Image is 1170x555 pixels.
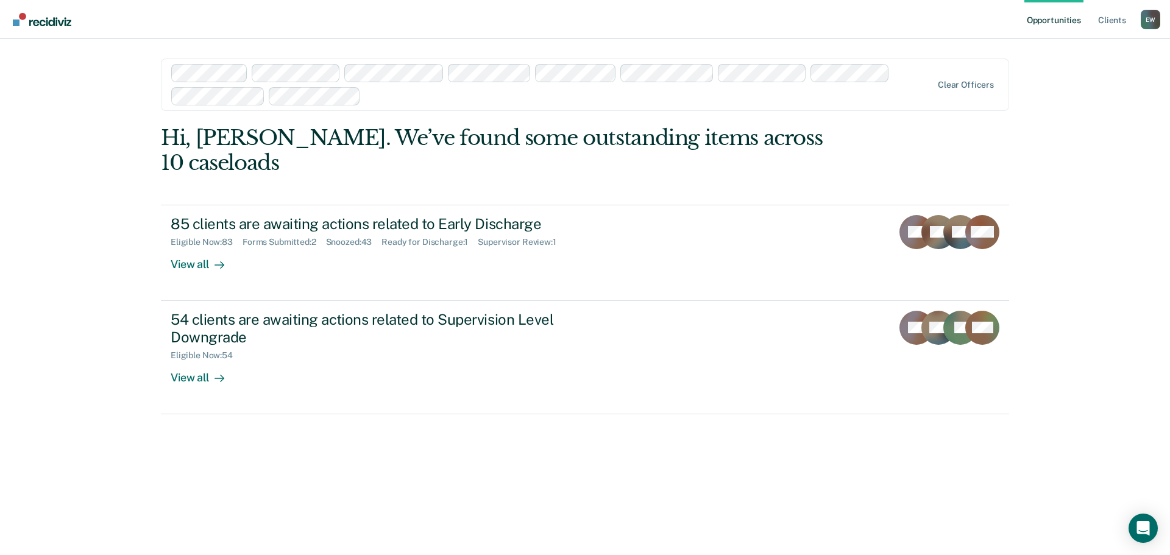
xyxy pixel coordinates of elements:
div: Forms Submitted : 2 [243,237,326,247]
div: Eligible Now : 83 [171,237,243,247]
button: Profile dropdown button [1141,10,1160,29]
a: 85 clients are awaiting actions related to Early DischargeEligible Now:83Forms Submitted:2Snoozed... [161,205,1009,301]
div: Hi, [PERSON_NAME]. We’ve found some outstanding items across 10 caseloads [161,125,840,175]
div: E W [1141,10,1160,29]
div: Open Intercom Messenger [1129,514,1158,543]
a: 54 clients are awaiting actions related to Supervision Level DowngradeEligible Now:54View all [161,301,1009,414]
div: Supervisor Review : 1 [478,237,565,247]
div: Clear officers [938,80,994,90]
div: Eligible Now : 54 [171,350,243,361]
div: View all [171,361,239,384]
img: Recidiviz [13,13,71,26]
div: 85 clients are awaiting actions related to Early Discharge [171,215,598,233]
div: Ready for Discharge : 1 [381,237,478,247]
div: 54 clients are awaiting actions related to Supervision Level Downgrade [171,311,598,346]
div: View all [171,247,239,271]
div: Snoozed : 43 [326,237,382,247]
